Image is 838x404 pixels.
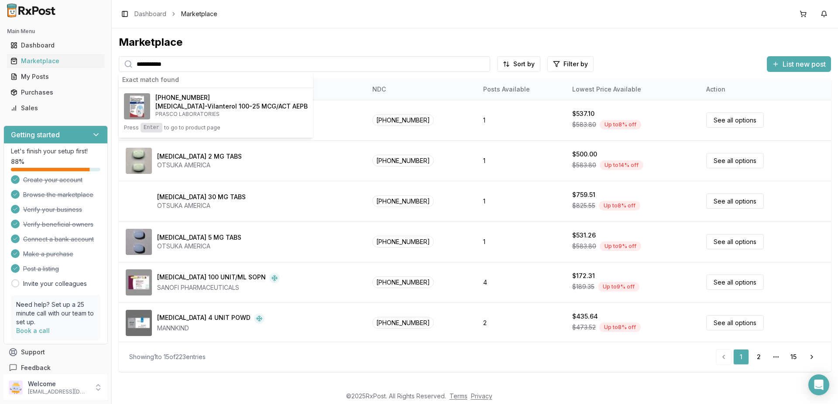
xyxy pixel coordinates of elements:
[23,205,82,214] span: Verify your business
[476,140,565,181] td: 1
[11,129,60,140] h3: Getting started
[7,69,104,85] a: My Posts
[7,28,104,35] h2: Main Menu
[155,93,210,102] span: [PHONE_NUMBER]
[547,56,594,72] button: Filter by
[157,324,264,333] div: MANNKIND
[119,72,313,88] div: Exact match found
[23,190,93,199] span: Browse the marketplace
[126,310,152,336] img: Afrezza 4 UNIT POWD
[572,323,596,332] span: $473.52
[28,380,89,388] p: Welcome
[716,349,821,365] nav: pagination
[706,112,764,128] a: See all options
[572,161,596,170] span: $583.80
[23,265,59,273] span: Post a listing
[767,61,831,69] a: List new post
[3,360,108,376] button: Feedback
[372,317,434,329] span: [PHONE_NUMBER]
[23,235,94,244] span: Connect a bank account
[3,344,108,360] button: Support
[10,41,101,50] div: Dashboard
[572,272,595,280] div: $172.31
[513,60,535,68] span: Sort by
[497,56,540,72] button: Sort by
[600,120,641,129] div: Up to 8 % off
[572,201,595,210] span: $825.55
[598,282,639,292] div: Up to 9 % off
[7,85,104,100] a: Purchases
[600,241,641,251] div: Up to 9 % off
[803,349,821,365] a: Go to next page
[11,157,24,166] span: 88 %
[157,242,241,251] div: OTSUKA AMERICA
[599,323,641,332] div: Up to 8 % off
[119,88,313,138] button: Fluticasone Furoate-Vilanterol 100-25 MCG/ACT AEPB[PHONE_NUMBER][MEDICAL_DATA]-Vilanterol 100-25 ...
[157,233,241,242] div: [MEDICAL_DATA] 5 MG TABS
[3,101,108,115] button: Sales
[476,221,565,262] td: 1
[126,188,152,214] img: Abilify 30 MG TABS
[365,79,476,100] th: NDC
[10,57,101,65] div: Marketplace
[28,388,89,395] p: [EMAIL_ADDRESS][DOMAIN_NAME]
[181,10,217,18] span: Marketplace
[126,229,152,255] img: Abilify 5 MG TABS
[119,35,831,49] div: Marketplace
[155,102,308,111] h4: [MEDICAL_DATA]-Vilanterol 100-25 MCG/ACT AEPB
[706,275,764,290] a: See all options
[157,201,246,210] div: OTSUKA AMERICA
[10,88,101,97] div: Purchases
[23,279,87,288] a: Invite your colleagues
[699,79,831,100] th: Action
[476,262,565,302] td: 4
[23,176,82,184] span: Create your account
[767,56,831,72] button: List new post
[23,250,73,258] span: Make a purchase
[572,231,596,240] div: $531.26
[572,242,596,251] span: $583.80
[124,124,139,131] span: Press
[10,72,101,81] div: My Posts
[476,302,565,343] td: 2
[572,282,594,291] span: $189.35
[11,147,100,156] p: Let's finish your setup first!
[600,160,643,170] div: Up to 14 % off
[572,109,594,118] div: $537.10
[16,300,95,326] p: Need help? Set up a 25 minute call with our team to set up.
[733,349,749,365] a: 1
[476,100,565,140] td: 1
[9,380,23,394] img: User avatar
[155,111,308,118] p: PRASCO LABORATORIES
[3,70,108,84] button: My Posts
[751,349,766,365] a: 2
[372,236,434,248] span: [PHONE_NUMBER]
[126,269,152,295] img: Admelog SoloStar 100 UNIT/ML SOPN
[129,353,206,361] div: Showing 1 to 15 of 223 entries
[134,10,166,18] a: Dashboard
[372,114,434,126] span: [PHONE_NUMBER]
[3,54,108,68] button: Marketplace
[372,276,434,288] span: [PHONE_NUMBER]
[599,201,640,210] div: Up to 8 % off
[450,392,467,400] a: Terms
[7,53,104,69] a: Marketplace
[164,124,220,131] span: to go to product page
[786,349,801,365] a: 15
[10,104,101,112] div: Sales
[21,363,51,372] span: Feedback
[572,190,595,199] div: $759.51
[476,181,565,221] td: 1
[3,85,108,99] button: Purchases
[706,315,764,330] a: See all options
[706,194,764,209] a: See all options
[372,195,434,207] span: [PHONE_NUMBER]
[3,38,108,52] button: Dashboard
[372,155,434,166] span: [PHONE_NUMBER]
[16,327,50,334] a: Book a call
[157,283,280,292] div: SANOFI PHARMACEUTICALS
[3,3,59,17] img: RxPost Logo
[157,273,266,283] div: [MEDICAL_DATA] 100 UNIT/ML SOPN
[565,79,699,100] th: Lowest Price Available
[157,161,242,170] div: OTSUKA AMERICA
